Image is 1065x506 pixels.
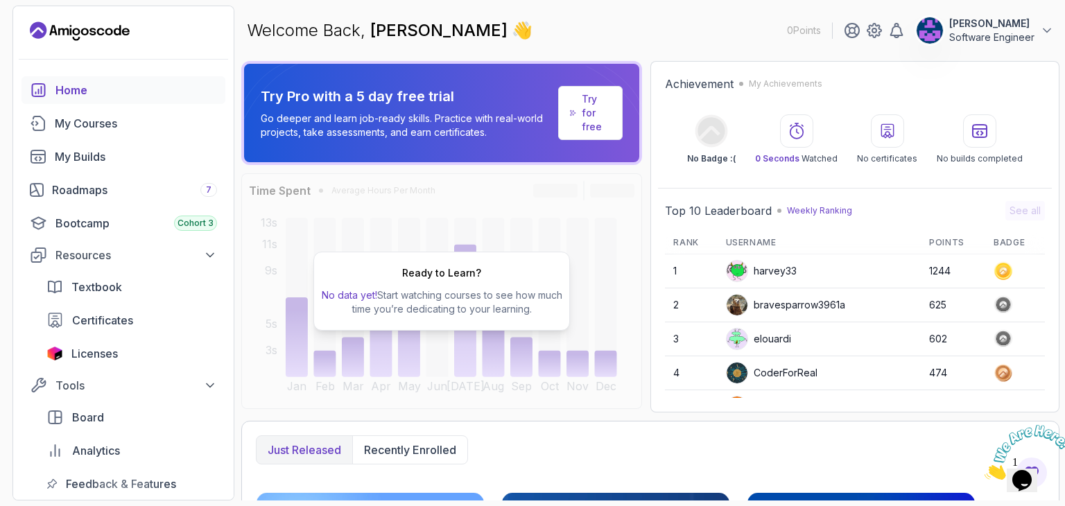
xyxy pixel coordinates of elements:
[949,30,1034,44] p: Software Engineer
[726,260,797,282] div: harvey33
[268,442,341,458] p: Just released
[21,373,225,398] button: Tools
[21,243,225,268] button: Resources
[937,153,1023,164] p: No builds completed
[364,442,456,458] p: Recently enrolled
[687,153,736,164] p: No Badge :(
[72,312,133,329] span: Certificates
[665,356,717,390] td: 4
[55,148,217,165] div: My Builds
[727,295,747,315] img: user profile image
[665,232,717,254] th: Rank
[177,218,214,229] span: Cohort 3
[755,153,838,164] p: Watched
[921,232,985,254] th: Points
[755,153,799,164] span: 0 Seconds
[6,6,92,60] img: Chat attention grabber
[727,396,747,417] img: user profile image
[665,254,717,288] td: 1
[726,396,848,418] div: wildmongoosefb425
[718,232,921,254] th: Username
[370,20,512,40] span: [PERSON_NAME]
[257,436,352,464] button: Just released
[55,115,217,132] div: My Courses
[509,16,538,46] span: 👋
[916,17,1054,44] button: user profile image[PERSON_NAME]Software Engineer
[206,184,211,195] span: 7
[857,153,917,164] p: No certificates
[21,76,225,104] a: home
[665,202,772,219] h2: Top 10 Leaderboard
[72,442,120,459] span: Analytics
[55,82,217,98] div: Home
[38,340,225,367] a: licenses
[921,288,985,322] td: 625
[727,363,747,383] img: user profile image
[247,19,532,42] p: Welcome Back,
[55,377,217,394] div: Tools
[38,273,225,301] a: textbook
[21,209,225,237] a: bootcamp
[1005,201,1045,220] button: See all
[727,329,747,349] img: default monster avatar
[71,279,122,295] span: Textbook
[558,86,623,140] a: Try for free
[71,345,118,362] span: Licenses
[787,24,821,37] p: 0 Points
[921,322,985,356] td: 602
[55,247,217,263] div: Resources
[726,294,845,316] div: bravesparrow3961a
[949,17,1034,30] p: [PERSON_NAME]
[261,112,553,139] p: Go deeper and learn job-ready skills. Practice with real-world projects, take assessments, and ea...
[665,390,717,424] td: 5
[38,470,225,498] a: feedback
[787,205,852,216] p: Weekly Ranking
[582,92,611,134] a: Try for free
[21,143,225,171] a: builds
[726,328,791,350] div: elouardi
[21,176,225,204] a: roadmaps
[665,322,717,356] td: 3
[726,362,817,384] div: CoderForReal
[46,347,63,360] img: jetbrains icon
[72,409,104,426] span: Board
[727,261,747,281] img: default monster avatar
[917,17,943,44] img: user profile image
[352,436,467,464] button: Recently enrolled
[6,6,11,17] span: 1
[21,110,225,137] a: courses
[921,390,985,424] td: 383
[749,78,822,89] p: My Achievements
[320,288,564,316] p: Start watching courses to see how much time you’re dedicating to your learning.
[38,403,225,431] a: board
[261,87,553,106] p: Try Pro with a 5 day free trial
[55,215,217,232] div: Bootcamp
[665,288,717,322] td: 2
[921,356,985,390] td: 474
[665,76,734,92] h2: Achievement
[402,266,481,280] h2: Ready to Learn?
[921,254,985,288] td: 1244
[30,20,130,42] a: Landing page
[979,419,1065,485] iframe: chat widget
[322,289,377,301] span: No data yet!
[52,182,217,198] div: Roadmaps
[38,306,225,334] a: certificates
[38,437,225,464] a: analytics
[985,232,1045,254] th: Badge
[66,476,176,492] span: Feedback & Features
